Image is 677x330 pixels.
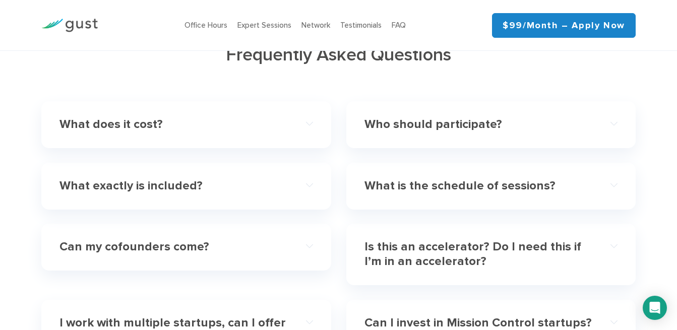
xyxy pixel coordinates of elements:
[301,21,330,30] a: Network
[59,179,287,193] h4: What exactly is included?
[59,117,287,132] h4: What does it cost?
[364,240,592,269] h4: Is this an accelerator? Do I need this if I’m in an accelerator?
[41,19,98,32] img: Gust Logo
[340,21,382,30] a: Testimonials
[364,179,592,193] h4: What is the schedule of sessions?
[41,43,636,67] h2: Frequently Asked Questions
[184,21,227,30] a: Office Hours
[237,21,291,30] a: Expert Sessions
[643,296,667,320] div: Open Intercom Messenger
[364,117,592,132] h4: Who should participate?
[392,21,406,30] a: FAQ
[492,13,636,38] a: $99/month – Apply Now
[59,240,287,254] h4: Can my cofounders come?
